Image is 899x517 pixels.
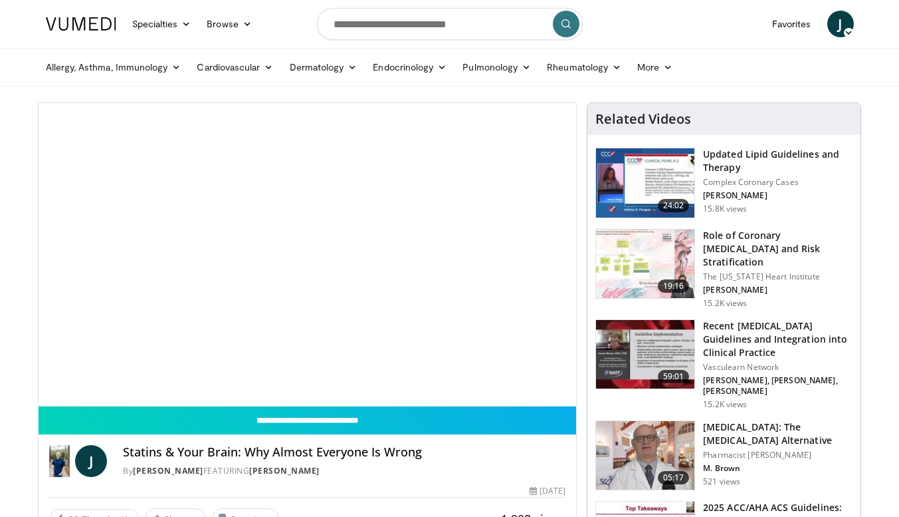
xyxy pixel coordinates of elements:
[629,54,680,81] a: More
[189,54,281,81] a: Cardiovascular
[595,229,852,309] a: 19:16 Role of Coronary [MEDICAL_DATA] and Risk Stratification The [US_STATE] Heart Institute [PER...
[317,8,583,40] input: Search topics, interventions
[703,463,852,474] p: M. Brown
[827,11,854,37] a: J
[658,279,690,293] span: 19:16
[595,421,852,491] a: 05:17 [MEDICAL_DATA]: The [MEDICAL_DATA] Alternative Pharmacist [PERSON_NAME] M. Brown 521 views
[282,54,365,81] a: Dermatology
[703,375,852,397] p: [PERSON_NAME], [PERSON_NAME], [PERSON_NAME]
[658,370,690,383] span: 59:01
[595,111,691,127] h4: Related Videos
[658,199,690,212] span: 24:02
[703,148,852,174] h3: Updated Lipid Guidelines and Therapy
[133,465,203,476] a: [PERSON_NAME]
[75,445,107,477] a: J
[703,177,852,188] p: Complex Coronary Cases
[596,148,694,218] img: 77f671eb-9394-4acc-bc78-a9f077f94e00.150x105_q85_crop-smart_upscale.jpg
[703,476,740,487] p: 521 views
[123,445,565,460] h4: Statins & Your Brain: Why Almost Everyone Is Wrong
[199,11,260,37] a: Browse
[703,450,852,460] p: Pharmacist [PERSON_NAME]
[596,230,694,299] img: 1efa8c99-7b8a-4ab5-a569-1c219ae7bd2c.150x105_q85_crop-smart_upscale.jpg
[38,54,189,81] a: Allergy, Asthma, Immunology
[703,271,852,282] p: The [US_STATE] Heart Institute
[703,229,852,269] h3: Role of Coronary [MEDICAL_DATA] and Risk Stratification
[249,465,320,476] a: [PERSON_NAME]
[764,11,819,37] a: Favorites
[454,54,539,81] a: Pulmonology
[123,465,565,477] div: By FEATURING
[365,54,454,81] a: Endocrinology
[703,399,747,410] p: 15.2K views
[703,204,747,214] p: 15.8K views
[703,362,852,373] p: Vasculearn Network
[703,298,747,309] p: 15.2K views
[703,319,852,359] h3: Recent [MEDICAL_DATA] Guidelines and Integration into Clinical Practice
[595,148,852,218] a: 24:02 Updated Lipid Guidelines and Therapy Complex Coronary Cases [PERSON_NAME] 15.8K views
[703,421,852,447] h3: [MEDICAL_DATA]: The [MEDICAL_DATA] Alternative
[658,471,690,484] span: 05:17
[596,320,694,389] img: 87825f19-cf4c-4b91-bba1-ce218758c6bb.150x105_q85_crop-smart_upscale.jpg
[124,11,199,37] a: Specialties
[46,17,116,31] img: VuMedi Logo
[703,285,852,295] p: [PERSON_NAME]
[530,485,565,497] div: [DATE]
[539,54,629,81] a: Rheumatology
[703,190,852,201] p: [PERSON_NAME]
[49,445,70,477] img: Dr. Jordan Rennicke
[39,103,577,407] video-js: Video Player
[595,319,852,410] a: 59:01 Recent [MEDICAL_DATA] Guidelines and Integration into Clinical Practice Vasculearn Network ...
[596,421,694,490] img: ce9609b9-a9bf-4b08-84dd-8eeb8ab29fc6.150x105_q85_crop-smart_upscale.jpg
